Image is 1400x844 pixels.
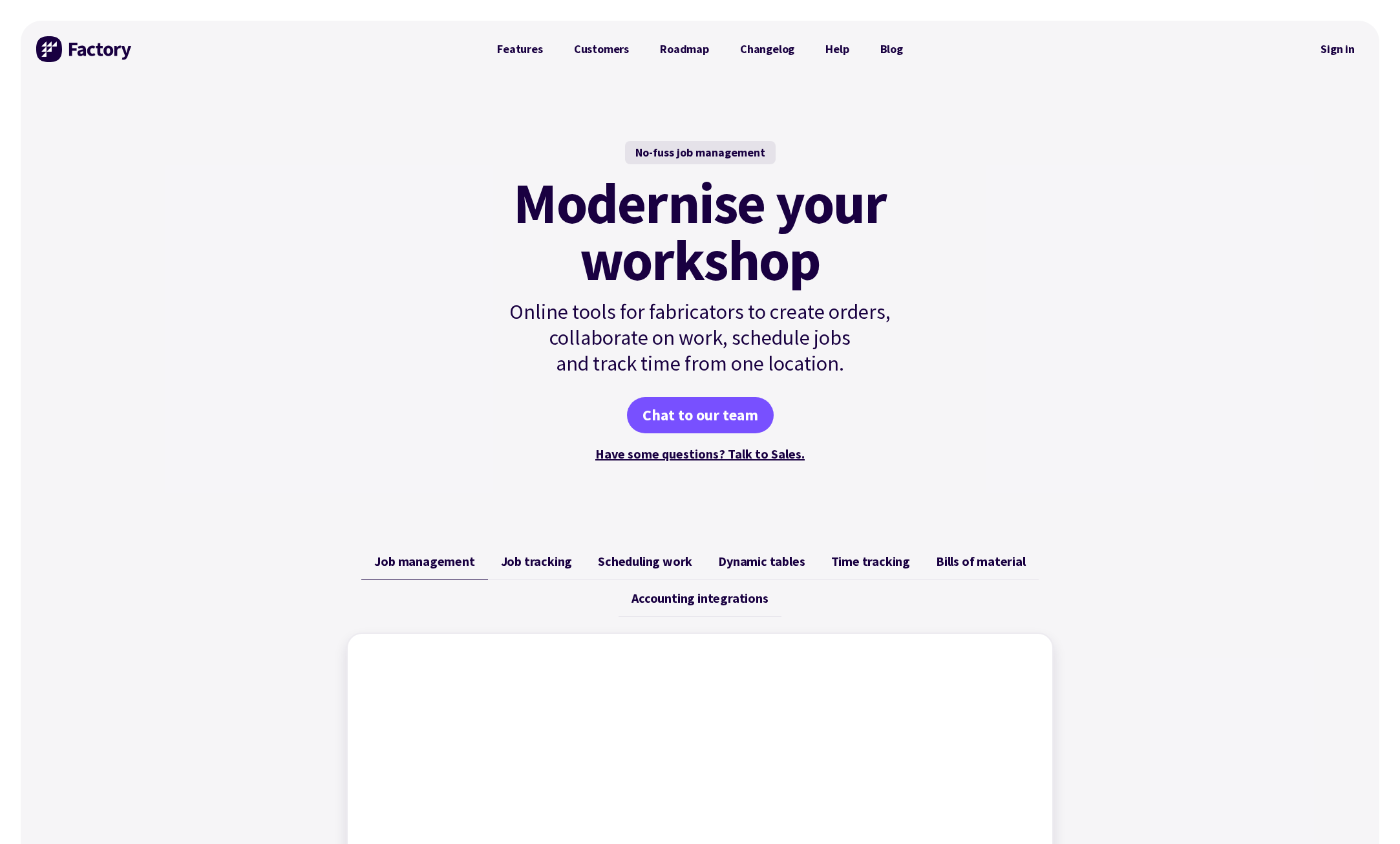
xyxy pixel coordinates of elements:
a: Roadmap [644,36,725,62]
span: Time tracking [831,554,910,569]
a: Features [482,36,558,62]
span: Job management [374,554,474,569]
span: Job tracking [501,554,573,569]
a: Changelog [725,36,810,62]
div: No-fuss job management [625,141,776,164]
span: Accounting integrations [631,590,768,606]
iframe: Chat Widget [1335,782,1400,844]
a: Help [810,36,864,62]
a: Customers [558,36,644,62]
nav: Secondary Navigation [1311,34,1364,64]
mark: Modernise your workshop [513,175,886,288]
a: Blog [865,36,918,62]
img: Factory [36,36,133,62]
a: Have some questions? Talk to Sales. [595,446,805,462]
nav: Primary Navigation [482,36,918,62]
p: Online tools for fabricators to create orders, collaborate on work, schedule jobs and track time ... [482,299,918,376]
a: Chat to our team [627,397,774,433]
span: Dynamic tables [718,554,805,569]
span: Scheduling work [598,554,692,569]
a: Sign in [1311,34,1364,64]
span: Bills of material [936,554,1026,569]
